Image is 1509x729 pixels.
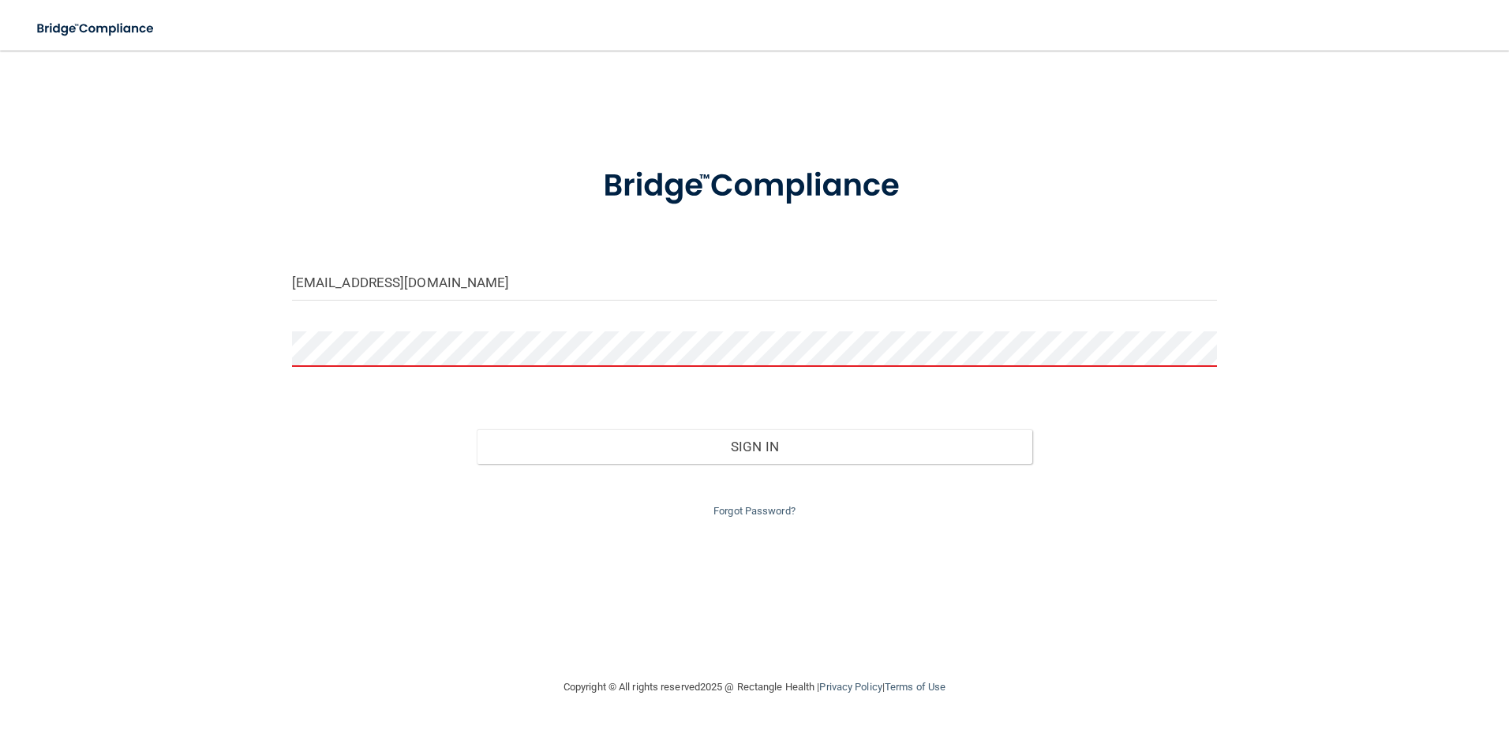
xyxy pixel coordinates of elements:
a: Privacy Policy [819,681,882,693]
button: Sign In [477,429,1032,464]
a: Terms of Use [885,681,945,693]
img: bridge_compliance_login_screen.278c3ca4.svg [571,145,938,227]
img: bridge_compliance_login_screen.278c3ca4.svg [24,13,169,45]
keeper-lock: Open Keeper Popup [1196,339,1215,358]
input: Email [292,265,1218,301]
div: Copyright © All rights reserved 2025 @ Rectangle Health | | [466,662,1043,712]
iframe: Drift Widget Chat Controller [1236,617,1490,680]
a: Forgot Password? [713,505,796,517]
